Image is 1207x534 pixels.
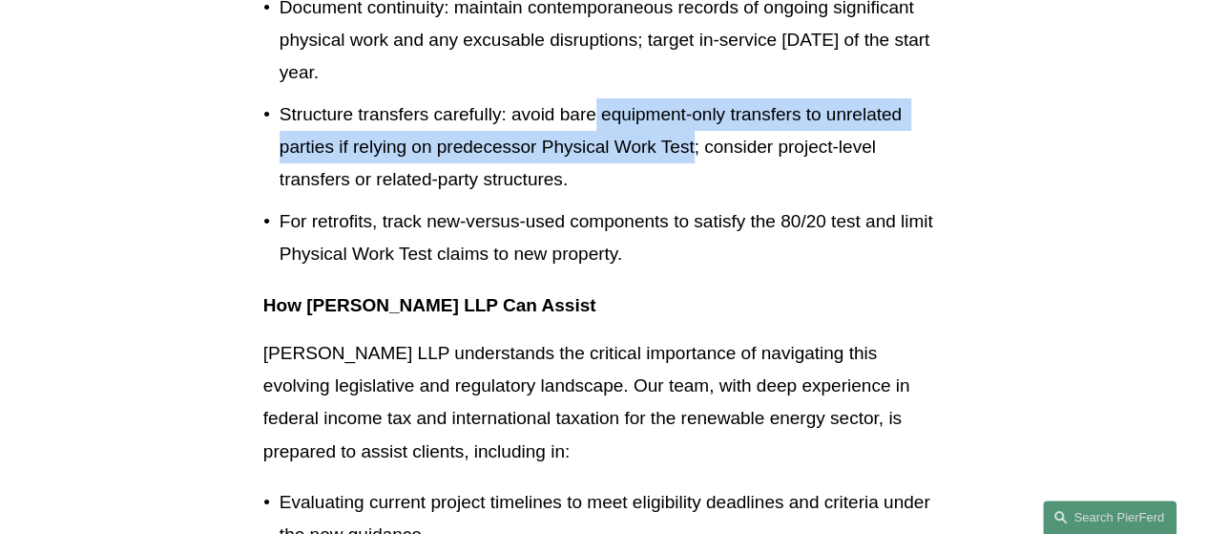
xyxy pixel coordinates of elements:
[263,337,944,468] p: [PERSON_NAME] LLP understands the critical importance of navigating this evolving legislative and...
[1043,501,1176,534] a: Search this site
[280,98,944,197] p: Structure transfers carefully: avoid bare equipment-only transfers to unrelated parties if relyin...
[280,205,944,271] p: For retrofits, track new-versus-used components to satisfy the 80/20 test and limit Physical Work...
[263,295,596,315] strong: How [PERSON_NAME] LLP Can Assist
